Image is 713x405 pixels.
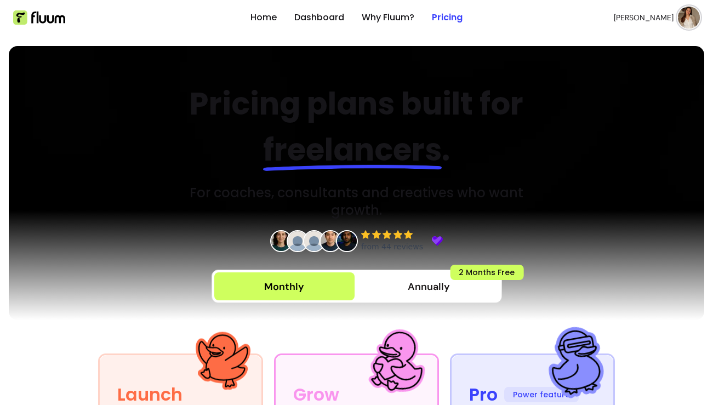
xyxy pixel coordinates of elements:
[13,10,65,25] img: Fluum Logo
[362,11,414,24] a: Why Fluum?
[614,7,700,28] button: avatar[PERSON_NAME]
[678,7,700,28] img: avatar
[504,387,579,402] span: Power feature
[432,11,463,24] a: Pricing
[264,279,304,294] div: Monthly
[408,279,450,294] span: Annually
[171,81,542,173] h2: Pricing plans built for .
[263,128,442,172] span: freelancers
[171,184,542,219] h3: For coaches, consultants and creatives who want growth.
[250,11,277,24] a: Home
[294,11,344,24] a: Dashboard
[450,265,523,280] span: 2 Months Free
[614,12,674,23] span: [PERSON_NAME]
